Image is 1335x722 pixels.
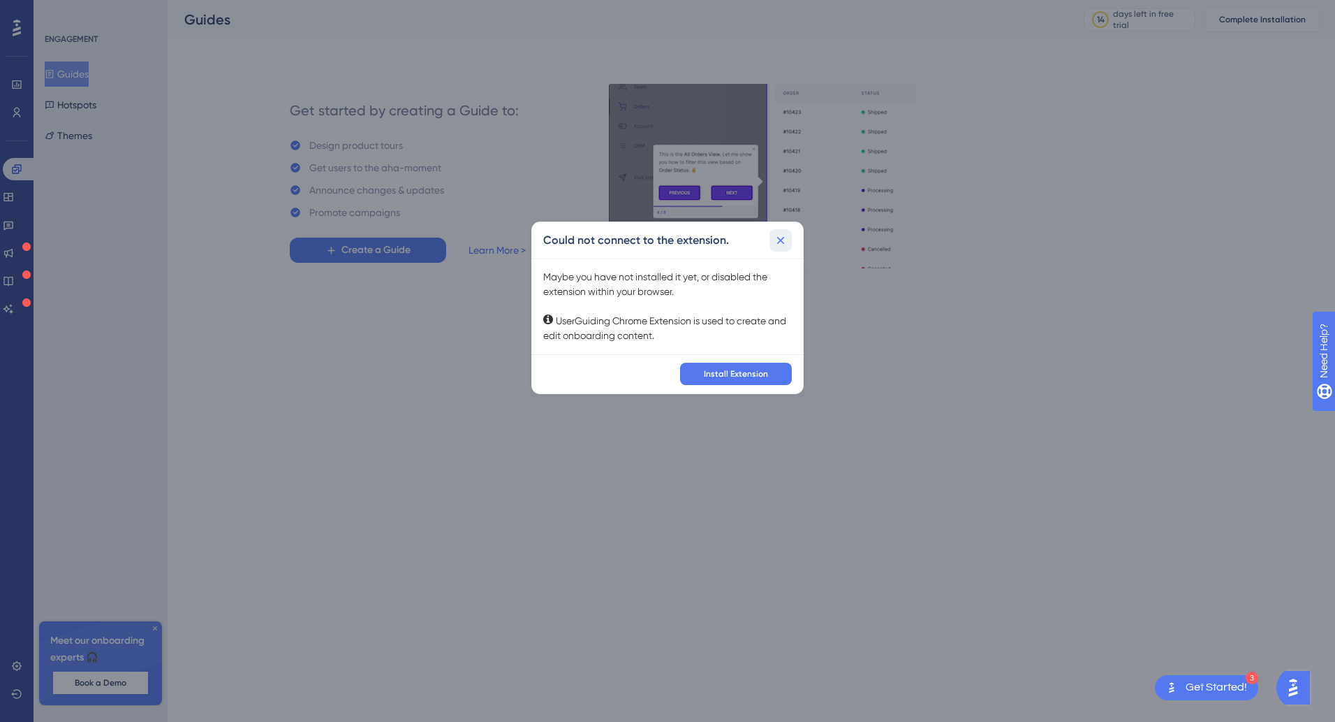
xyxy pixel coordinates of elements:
[543,232,729,249] h2: Could not connect to the extension.
[543,270,792,343] div: Maybe you have not installed it yet, or disabled the extension within your browser. UserGuiding C...
[1163,679,1180,696] img: launcher-image-alternative-text
[1155,675,1258,700] div: Open Get Started! checklist, remaining modules: 3
[1246,672,1258,684] div: 3
[704,368,768,380] span: Install Extension
[1276,667,1318,709] iframe: UserGuiding AI Assistant Launcher
[33,3,87,20] span: Need Help?
[1186,680,1247,695] div: Get Started!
